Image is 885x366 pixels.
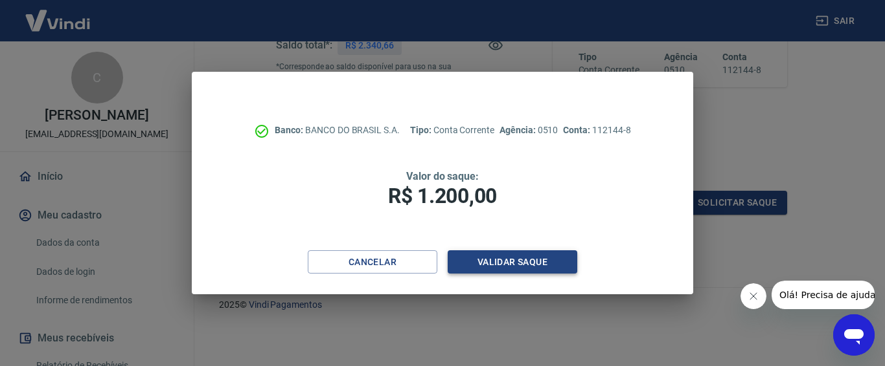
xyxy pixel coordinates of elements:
[772,281,875,309] iframe: Mensagem da empresa
[308,250,437,274] button: Cancelar
[410,125,433,135] span: Tipo:
[741,283,766,309] iframe: Fechar mensagem
[275,125,305,135] span: Banco:
[500,125,538,135] span: Agência:
[563,125,592,135] span: Conta:
[448,250,577,274] button: Validar saque
[563,124,630,137] p: 112144-8
[500,124,558,137] p: 0510
[8,9,109,19] span: Olá! Precisa de ajuda?
[388,184,497,208] span: R$ 1.200,00
[833,314,875,356] iframe: Botão para abrir a janela de mensagens
[275,124,400,137] p: BANCO DO BRASIL S.A.
[410,124,494,137] p: Conta Corrente
[406,170,479,182] span: Valor do saque:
